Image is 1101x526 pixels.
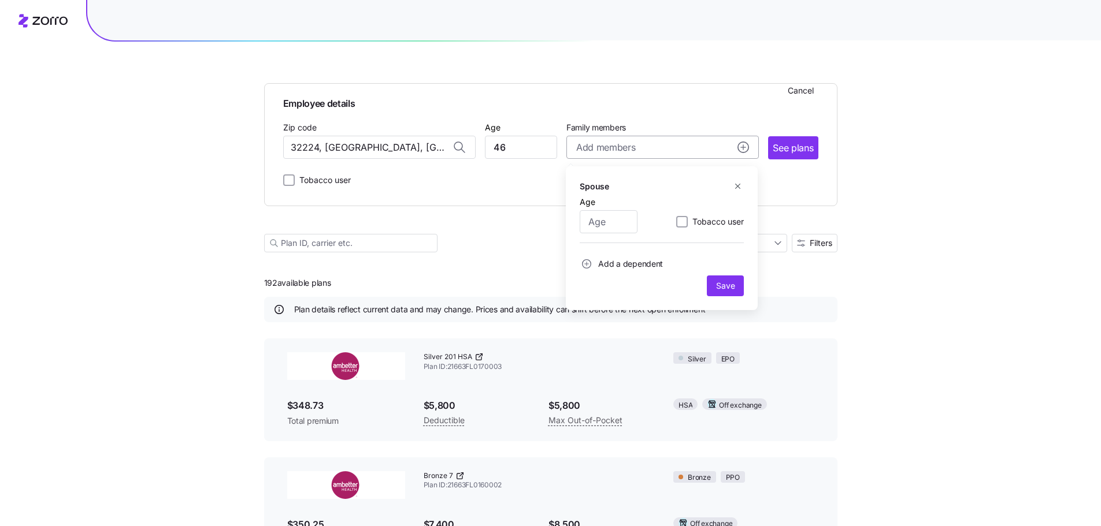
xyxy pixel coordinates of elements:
span: Total premium [287,415,405,427]
span: Add members [576,140,635,155]
span: $5,800 [424,398,530,413]
img: Ambetter [287,471,405,499]
span: HSA [679,400,692,411]
span: $5,800 [548,398,655,413]
span: PPO [726,472,740,483]
button: See plans [768,136,818,159]
span: Max Out-of-Pocket [548,413,622,427]
button: Add a dependent [580,252,663,275]
span: Plan ID: 21663FL0160002 [424,480,655,490]
span: Bronze 7 [424,471,453,481]
label: Tobacco user [295,173,351,187]
button: Add membersadd icon [566,136,759,159]
div: Add membersadd icon [566,166,758,311]
input: Zip code [283,136,476,159]
span: 192 available plans [264,277,331,289]
img: Ambetter [287,352,405,380]
span: Plan details reflect current data and may change. Prices and availability can shift before the ne... [294,304,706,315]
span: Family members [566,122,759,133]
input: Age [580,210,637,233]
svg: add icon [582,259,591,268]
input: Age [485,136,557,159]
span: Employee details [283,93,818,111]
span: Off exchange [719,400,761,411]
input: Plan ID, carrier etc. [264,234,438,252]
span: Deductible [424,413,465,427]
label: Age [580,196,595,208]
label: Tobacco user [688,215,744,229]
span: Filters [810,239,832,247]
span: Silver [688,354,706,365]
label: Age [485,121,501,134]
span: Save [716,280,735,292]
span: Plan ID: 21663FL0170003 [424,362,655,372]
button: Filters [792,234,837,252]
button: Cancel [783,81,818,100]
span: Silver 201 HSA [424,352,472,362]
button: Save [707,275,744,296]
span: See plans [773,141,813,155]
span: Cancel [788,85,814,96]
label: Zip code [283,121,317,134]
span: Add a dependent [598,258,663,270]
span: $348.73 [287,398,405,413]
svg: add icon [737,141,749,153]
h5: Spouse [580,180,609,192]
span: Bronze [688,472,711,483]
span: EPO [721,354,735,365]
